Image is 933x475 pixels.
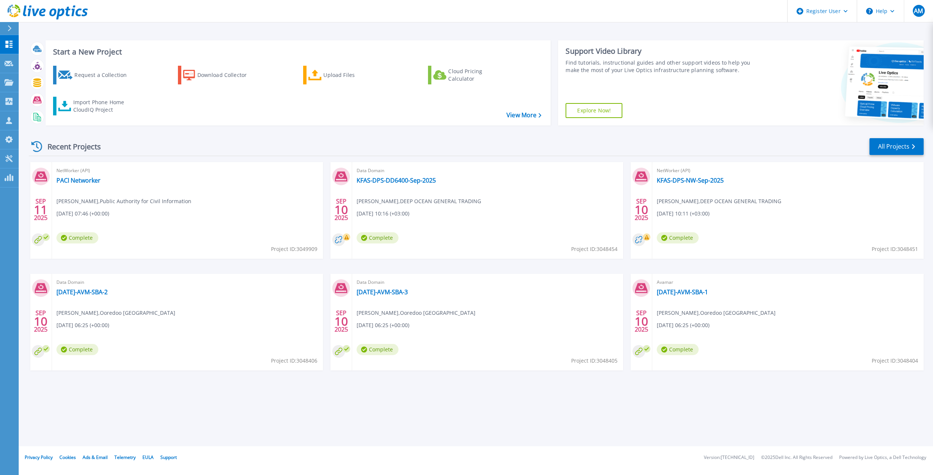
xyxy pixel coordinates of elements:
[56,278,318,286] span: Data Domain
[34,207,47,213] span: 11
[571,245,618,253] span: Project ID: 3048454
[114,454,136,460] a: Telemetry
[634,308,649,335] div: SEP 2025
[635,318,648,325] span: 10
[160,454,177,460] a: Support
[73,99,132,114] div: Import Phone Home CloudIQ Project
[357,344,398,355] span: Complete
[25,454,53,460] a: Privacy Policy
[56,232,98,243] span: Complete
[271,245,317,253] span: Project ID: 3049909
[53,66,136,84] a: Request a Collection
[178,66,261,84] a: Download Collector
[869,138,924,155] a: All Projects
[704,455,754,460] li: Version: [TECHNICAL_ID]
[53,48,541,56] h3: Start a New Project
[657,344,699,355] span: Complete
[448,68,508,83] div: Cloud Pricing Calculator
[634,196,649,223] div: SEP 2025
[335,318,348,325] span: 10
[271,357,317,365] span: Project ID: 3048406
[56,197,191,205] span: [PERSON_NAME] , Public Authority for Civil Information
[914,8,923,14] span: AM
[56,309,175,317] span: [PERSON_NAME] , Ooredoo [GEOGRAPHIC_DATA]
[56,344,98,355] span: Complete
[323,68,383,83] div: Upload Files
[74,68,134,83] div: Request a Collection
[657,167,919,175] span: NetWorker (API)
[872,245,918,253] span: Project ID: 3048451
[334,196,348,223] div: SEP 2025
[357,309,475,317] span: [PERSON_NAME] , Ooredoo [GEOGRAPHIC_DATA]
[357,209,409,218] span: [DATE] 10:16 (+03:00)
[635,207,648,213] span: 10
[657,177,724,184] a: KFAS-DPS-NW-Sep-2025
[428,66,511,84] a: Cloud Pricing Calculator
[357,197,481,205] span: [PERSON_NAME] , DEEP OCEAN GENERAL TRADING
[357,232,398,243] span: Complete
[56,288,108,296] a: [DATE]-AVM-SBA-2
[334,308,348,335] div: SEP 2025
[56,209,109,218] span: [DATE] 07:46 (+00:00)
[357,321,409,329] span: [DATE] 06:25 (+00:00)
[657,232,699,243] span: Complete
[657,209,709,218] span: [DATE] 10:11 (+03:00)
[571,357,618,365] span: Project ID: 3048405
[197,68,257,83] div: Download Collector
[657,288,708,296] a: [DATE]-AVM-SBA-1
[29,137,111,156] div: Recent Projects
[657,321,709,329] span: [DATE] 06:25 (+00:00)
[34,308,48,335] div: SEP 2025
[303,66,387,84] a: Upload Files
[357,278,619,286] span: Data Domain
[839,455,926,460] li: Powered by Live Optics, a Dell Technology
[657,278,919,286] span: Avamar
[566,103,622,118] a: Explore Now!
[59,454,76,460] a: Cookies
[142,454,154,460] a: EULA
[657,197,781,205] span: [PERSON_NAME] , DEEP OCEAN GENERAL TRADING
[761,455,832,460] li: © 2025 Dell Inc. All Rights Reserved
[657,309,776,317] span: [PERSON_NAME] , Ooredoo [GEOGRAPHIC_DATA]
[335,207,348,213] span: 10
[357,288,408,296] a: [DATE]-AVM-SBA-3
[56,167,318,175] span: NetWorker (API)
[83,454,108,460] a: Ads & Email
[566,59,754,74] div: Find tutorials, instructional guides and other support videos to help you make the most of your L...
[506,112,541,119] a: View More
[357,167,619,175] span: Data Domain
[56,177,101,184] a: PACI Networker
[357,177,436,184] a: KFAS-DPS-DD6400-Sep-2025
[566,46,754,56] div: Support Video Library
[56,321,109,329] span: [DATE] 06:25 (+00:00)
[34,196,48,223] div: SEP 2025
[34,318,47,325] span: 10
[872,357,918,365] span: Project ID: 3048404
